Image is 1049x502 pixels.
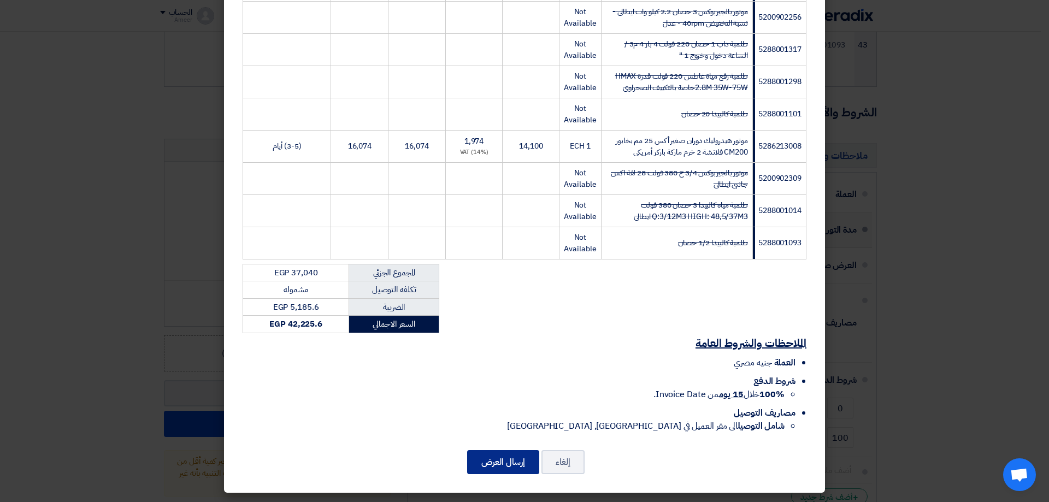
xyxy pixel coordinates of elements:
[349,264,439,281] td: المجموع الجزئي
[624,38,748,61] strike: طلمبة داب 1 حصان 220 فولت 4 بار 4 م3 / الساعة دخول وخروج 1 "
[349,316,439,333] td: السعر الاجمالي
[681,108,748,120] strike: طلمبة كالبيدا 20 حصان
[734,356,771,369] span: جنيه مصري
[519,140,543,152] span: 14,100
[243,264,349,281] td: EGP 37,040
[564,70,596,93] span: Not Available
[752,66,806,98] td: 5288001298
[450,148,498,157] div: (14%) VAT
[564,6,596,29] span: Not Available
[759,388,785,401] strong: 100%
[752,194,806,227] td: 5288001014
[719,388,743,401] u: 15 يوم
[349,298,439,316] td: الضريبة
[752,33,806,66] td: 5288001317
[467,450,539,474] button: إرسال العرض
[1003,458,1036,491] a: Open chat
[752,98,806,130] td: 5288001101
[752,162,806,194] td: 5200902309
[564,167,596,190] span: Not Available
[696,335,806,351] u: الملاحظات والشروط العامة
[634,199,748,222] strike: طلمبة مياه كالبيدا 3 حصان 380 فولت Q:3/12M3 HIGH: 48,5/37M3 ايطالى
[349,281,439,299] td: تكلفه التوصيل
[611,167,748,190] strike: موتور بالجيربوكس 3/4 ح 380 فولت 28 لفة اكس جانبى ايطالى
[615,70,748,93] strike: طلمبة رفع مياة غاطس 220 فولت قدرة HMAX 2.8M 35W-75Wخاصة بالتكييف الصحراوى
[541,450,585,474] button: إلغاء
[273,140,302,152] span: (3-5) أيام
[564,232,596,255] span: Not Available
[753,375,795,388] span: شروط الدفع
[273,301,319,313] span: EGP 5,185.6
[564,38,596,61] span: Not Available
[348,140,372,152] span: 16,074
[678,237,748,249] strike: طلمبة كالبيدا 1/2 حصان
[738,420,785,433] strong: شامل التوصيل
[752,227,806,259] td: 5288001093
[752,1,806,33] td: 5200902256
[405,140,428,152] span: 16,074
[564,199,596,222] span: Not Available
[653,388,785,401] span: خلال من Invoice Date.
[612,6,748,29] strike: موتور بالجيربوكس 3 حصان 2.2 كيلو وات ايطالى - نسبة التخفيض 40rpm - عدل
[734,406,795,420] span: مصاريف التوصيل
[570,140,591,152] span: 1 ECH
[752,130,806,162] td: 5286213008
[269,318,322,330] strong: EGP 42,225.6
[774,356,795,369] span: العملة
[464,135,484,147] span: 1,974
[564,103,596,126] span: Not Available
[614,135,748,158] span: موتور هيدروليك دوران صغير أكس 25 مم بخابور CM200 فلانشة 2 خرم ماركة باركر أمريكى
[284,284,308,296] span: مشموله
[243,420,785,433] li: الى مقر العميل في [GEOGRAPHIC_DATA], [GEOGRAPHIC_DATA]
